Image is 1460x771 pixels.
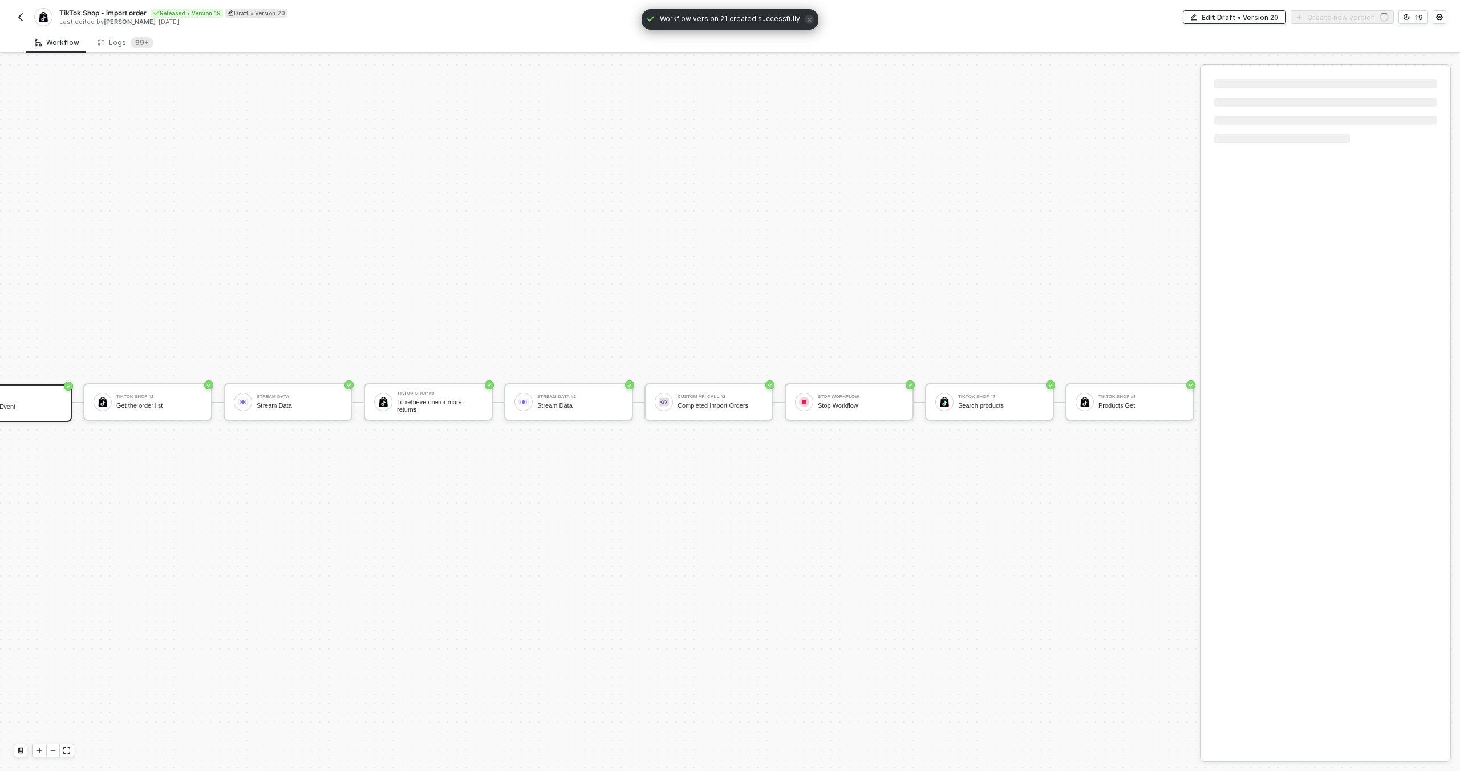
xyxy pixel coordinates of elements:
[485,380,494,389] span: icon-success-page
[1098,402,1184,409] div: Products Get
[59,18,729,26] div: Last edited by - [DATE]
[257,402,342,409] div: Stream Data
[1190,14,1197,21] span: icon-edit
[50,747,56,754] span: icon-minus
[238,397,248,407] img: icon
[64,382,73,391] span: icon-success-page
[38,12,48,22] img: integration-icon
[1080,397,1090,407] img: icon
[1291,10,1394,24] button: Create new versionicon-loader
[63,747,70,754] span: icon-expand
[16,13,25,22] img: back
[805,15,814,24] span: icon-close
[958,395,1044,399] div: TikTok Shop #7
[397,399,482,413] div: To retrieve one or more returns
[116,402,202,409] div: Get the order list
[14,10,27,24] button: back
[518,397,529,407] img: icon
[36,747,43,754] span: icon-play
[1183,10,1286,24] button: Edit Draft • Version 20
[659,397,669,407] img: icon
[818,402,903,409] div: Stop Workflow
[204,380,213,389] span: icon-success-page
[397,391,482,396] div: TikTok Shop #9
[678,395,763,399] div: Custom API Call #2
[116,395,202,399] div: TikTok Shop #2
[257,395,342,399] div: Stream Data
[625,380,634,389] span: icon-success-page
[1046,380,1055,389] span: icon-success-page
[1186,380,1195,389] span: icon-success-page
[225,9,287,18] div: Draft • Version 20
[660,14,800,25] span: Workflow version 21 created successfully
[1415,13,1423,22] div: 19
[98,37,153,48] div: Logs
[98,397,108,407] img: icon
[939,397,950,407] img: icon
[151,9,223,18] div: Released • Version 19
[378,397,388,407] img: icon
[131,37,153,48] sup: 112
[1436,14,1443,21] span: icon-settings
[906,380,915,389] span: icon-success-page
[818,395,903,399] div: Stop Workflow
[1098,395,1184,399] div: TikTok Shop #8
[35,38,79,47] div: Workflow
[1398,10,1428,24] button: 19
[1404,14,1410,21] span: icon-versioning
[104,18,156,26] span: [PERSON_NAME]
[228,10,234,16] span: icon-edit
[1202,13,1279,22] div: Edit Draft • Version 20
[646,14,655,23] span: icon-check
[958,402,1044,409] div: Search products
[59,8,147,18] span: TikTok Shop - import order
[765,380,774,389] span: icon-success-page
[799,397,809,407] img: icon
[344,380,354,389] span: icon-success-page
[678,402,763,409] div: Completed Import Orders
[537,395,623,399] div: Stream Data #2
[537,402,623,409] div: Stream Data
